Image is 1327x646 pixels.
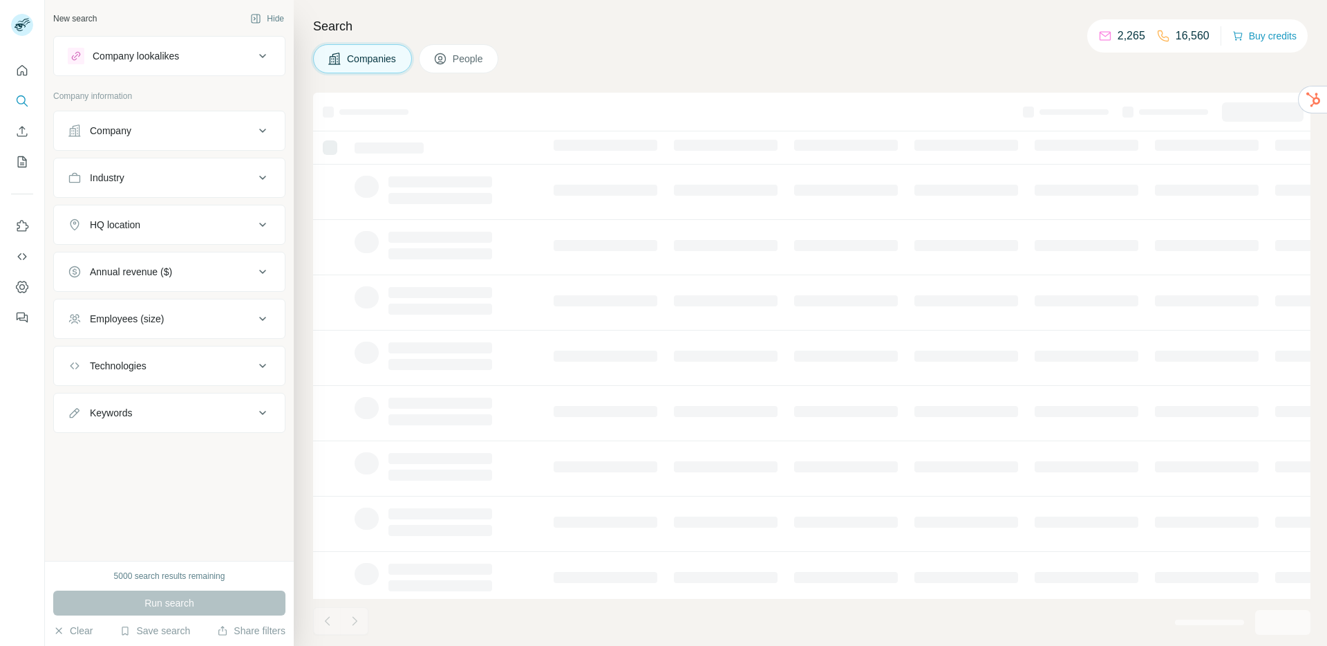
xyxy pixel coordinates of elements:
[54,302,285,335] button: Employees (size)
[347,52,397,66] span: Companies
[453,52,484,66] span: People
[90,312,164,326] div: Employees (size)
[11,149,33,174] button: My lists
[90,124,131,138] div: Company
[11,58,33,83] button: Quick start
[54,161,285,194] button: Industry
[313,17,1310,36] h4: Search
[11,275,33,299] button: Dashboard
[54,208,285,241] button: HQ location
[90,359,147,373] div: Technologies
[90,265,172,279] div: Annual revenue ($)
[1232,26,1297,46] button: Buy credits
[54,39,285,73] button: Company lookalikes
[11,89,33,113] button: Search
[241,8,294,29] button: Hide
[54,255,285,288] button: Annual revenue ($)
[90,218,140,232] div: HQ location
[90,171,124,185] div: Industry
[1176,28,1210,44] p: 16,560
[90,406,132,420] div: Keywords
[53,12,97,25] div: New search
[11,214,33,239] button: Use Surfe on LinkedIn
[11,244,33,269] button: Use Surfe API
[54,114,285,147] button: Company
[1118,28,1145,44] p: 2,265
[54,349,285,382] button: Technologies
[11,305,33,330] button: Feedback
[217,624,285,638] button: Share filters
[114,570,225,582] div: 5000 search results remaining
[11,119,33,144] button: Enrich CSV
[54,396,285,430] button: Keywords
[53,90,285,102] p: Company information
[53,624,93,638] button: Clear
[93,49,179,63] div: Company lookalikes
[120,624,190,638] button: Save search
